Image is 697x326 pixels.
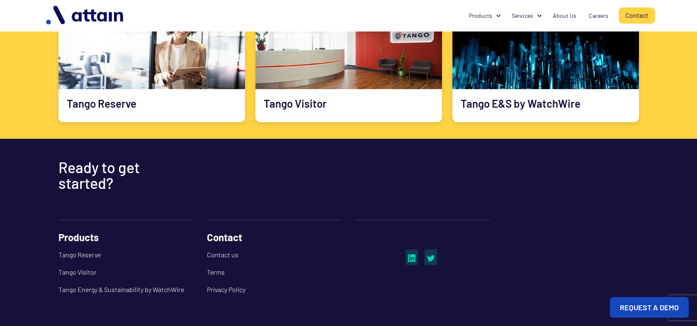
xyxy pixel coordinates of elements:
a: Terms [207,263,341,281]
div: Products [58,229,193,246]
a: Contact [619,7,655,24]
a: Tango Reserve [58,6,245,122]
a: About Us [546,8,583,24]
div: Services [512,12,533,20]
div: Products [463,8,505,24]
a: REQUEST A DEMO [610,297,689,318]
h3: Tango E&S by WatchWire [461,97,631,110]
a: Privacy Policy [207,281,341,298]
a: Tango Visitor [58,263,193,281]
div: Services [505,8,546,24]
img: logo [42,2,129,29]
div: Careers [589,12,608,20]
div: Products [469,12,492,20]
a: Tango E&S by WatchWire [452,6,639,122]
h3: Tango Visitor [264,97,434,110]
h2: Ready to get started? [58,159,183,191]
a: Tango Visitor [255,6,442,122]
h3: Tango Reserve [67,97,237,110]
div: About Us [553,12,576,20]
a: Careers [583,8,614,24]
a: Tango Energy & Sustainability by WatchWire [58,281,193,298]
a: Tango Reserve [58,246,193,263]
div: Contact [207,229,341,246]
a: Contact us [207,246,341,263]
